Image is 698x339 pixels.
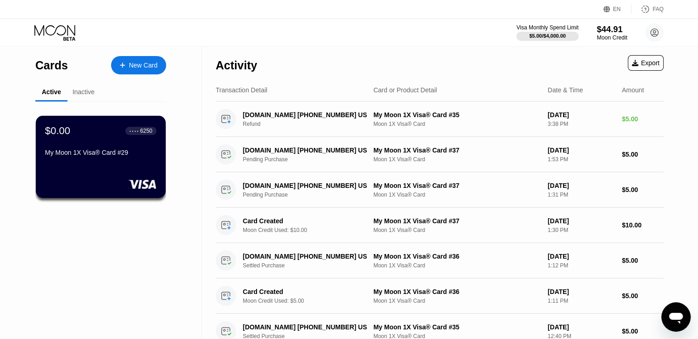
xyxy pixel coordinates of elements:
div: Moon Credit Used: $5.00 [243,298,378,304]
div: Inactive [73,88,95,96]
div: Cards [35,59,68,72]
div: Card Created [243,288,369,295]
div: My Moon 1X Visa® Card #35 [374,111,541,119]
div: My Moon 1X Visa® Card #37 [374,182,541,189]
div: 1:53 PM [547,156,614,163]
div: $5.00 [622,328,664,335]
div: [DOMAIN_NAME] [PHONE_NUMBER] USRefundMy Moon 1X Visa® Card #35Moon 1X Visa® Card[DATE]3:38 PM$5.00 [216,102,664,137]
div: $44.91 [597,24,627,34]
div: [DOMAIN_NAME] [PHONE_NUMBER] USSettled PurchaseMy Moon 1X Visa® Card #36Moon 1X Visa® Card[DATE]1... [216,243,664,278]
div: Amount [622,86,644,94]
div: Moon 1X Visa® Card [374,262,541,269]
div: Active [42,88,61,96]
div: Export [628,55,664,71]
div: New Card [111,56,166,74]
div: My Moon 1X Visa® Card #36 [374,253,541,260]
div: Export [632,59,659,67]
div: $10.00 [622,221,664,229]
div: [DATE] [547,111,614,119]
div: Date & Time [547,86,583,94]
div: [DATE] [547,147,614,154]
div: [DOMAIN_NAME] [PHONE_NUMBER] US [243,323,369,331]
div: Moon 1X Visa® Card [374,192,541,198]
div: 1:12 PM [547,262,614,269]
div: Visa Monthly Spend Limit$5.00/$4,000.00 [516,24,578,41]
div: [DOMAIN_NAME] [PHONE_NUMBER] USPending PurchaseMy Moon 1X Visa® Card #37Moon 1X Visa® Card[DATE]1... [216,137,664,172]
div: $0.00 [45,125,70,137]
div: Moon 1X Visa® Card [374,156,541,163]
div: My Moon 1X Visa® Card #37 [374,147,541,154]
div: My Moon 1X Visa® Card #36 [374,288,541,295]
div: My Moon 1X Visa® Card #29 [45,149,156,156]
div: Moon 1X Visa® Card [374,227,541,233]
div: $0.00● ● ● ●6250My Moon 1X Visa® Card #29 [36,116,166,198]
div: 3:38 PM [547,121,614,127]
div: Refund [243,121,378,127]
div: $5.00 [622,292,664,299]
div: 1:11 PM [547,298,614,304]
div: [DATE] [547,217,614,225]
div: New Card [129,62,157,69]
div: [DOMAIN_NAME] [PHONE_NUMBER] US [243,147,369,154]
div: Transaction Detail [216,86,267,94]
div: EN [603,5,631,14]
div: Pending Purchase [243,156,378,163]
div: $5.00 [622,186,664,193]
div: Moon 1X Visa® Card [374,298,541,304]
div: Pending Purchase [243,192,378,198]
div: [DATE] [547,253,614,260]
div: [DOMAIN_NAME] [PHONE_NUMBER] US [243,182,369,189]
div: My Moon 1X Visa® Card #35 [374,323,541,331]
div: Card Created [243,217,369,225]
div: Moon Credit [597,34,627,41]
div: Visa Monthly Spend Limit [516,24,578,31]
div: 1:31 PM [547,192,614,198]
div: [DATE] [547,288,614,295]
div: $5.00 [622,257,664,264]
div: $44.91Moon Credit [597,24,627,41]
div: $5.00 [622,115,664,123]
div: EN [613,6,621,12]
div: $5.00 / $4,000.00 [529,33,566,39]
div: Card or Product Detail [374,86,437,94]
div: 6250 [140,128,152,134]
div: [DOMAIN_NAME] [PHONE_NUMBER] US [243,111,369,119]
div: [DOMAIN_NAME] [PHONE_NUMBER] USPending PurchaseMy Moon 1X Visa® Card #37Moon 1X Visa® Card[DATE]1... [216,172,664,208]
div: Card CreatedMoon Credit Used: $5.00My Moon 1X Visa® Card #36Moon 1X Visa® Card[DATE]1:11 PM$5.00 [216,278,664,314]
div: [DATE] [547,323,614,331]
div: FAQ [631,5,664,14]
div: Settled Purchase [243,262,378,269]
div: ● ● ● ● [129,130,139,132]
div: [DOMAIN_NAME] [PHONE_NUMBER] US [243,253,369,260]
div: $5.00 [622,151,664,158]
div: Moon Credit Used: $10.00 [243,227,378,233]
div: [DATE] [547,182,614,189]
div: Card CreatedMoon Credit Used: $10.00My Moon 1X Visa® Card #37Moon 1X Visa® Card[DATE]1:30 PM$10.00 [216,208,664,243]
div: Moon 1X Visa® Card [374,121,541,127]
div: My Moon 1X Visa® Card #37 [374,217,541,225]
iframe: Button to launch messaging window, conversation in progress [661,302,691,332]
div: 1:30 PM [547,227,614,233]
div: FAQ [653,6,664,12]
div: Activity [216,59,257,72]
